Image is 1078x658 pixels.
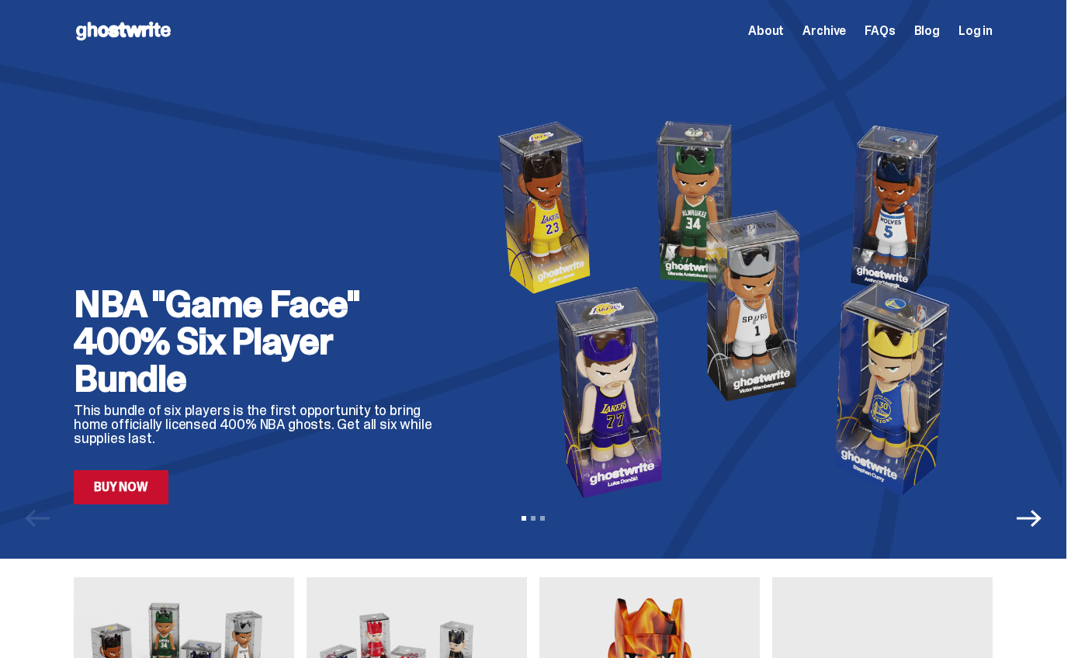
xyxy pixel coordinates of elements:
a: Buy Now [74,470,168,504]
a: Archive [802,25,846,37]
button: View slide 1 [522,516,526,521]
button: Next [1017,506,1042,531]
img: NBA "Game Face" 400% Six Player Bundle [471,113,993,504]
button: View slide 3 [540,516,545,521]
button: View slide 2 [531,516,536,521]
p: This bundle of six players is the first opportunity to bring home officially licensed 400% NBA gh... [74,403,446,445]
a: Log in [958,25,993,37]
a: About [748,25,784,37]
a: Blog [914,25,940,37]
a: FAQs [865,25,895,37]
h2: NBA "Game Face" 400% Six Player Bundle [74,286,446,397]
